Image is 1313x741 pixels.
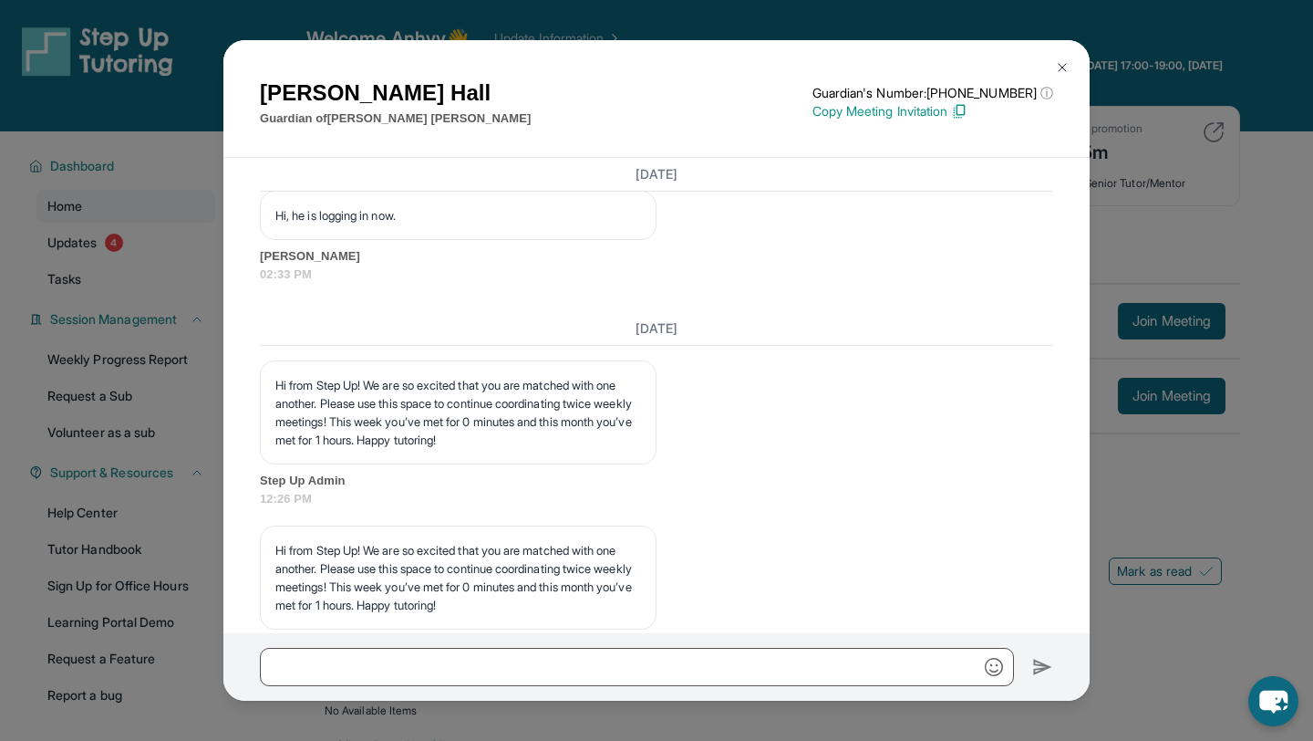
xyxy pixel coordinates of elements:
[985,658,1003,676] img: Emoji
[812,84,1053,102] p: Guardian's Number: [PHONE_NUMBER]
[1248,676,1298,726] button: chat-button
[951,103,967,120] img: Copy Icon
[260,247,1053,266] span: [PERSON_NAME]
[275,541,641,614] p: Hi from Step Up! We are so excited that you are matched with one another. Please use this space t...
[260,319,1053,338] h3: [DATE]
[260,490,1053,508] span: 12:26 PM
[260,110,531,128] p: Guardian of [PERSON_NAME] [PERSON_NAME]
[260,266,1053,284] span: 02:33 PM
[1032,656,1053,678] img: Send icon
[812,102,1053,120] p: Copy Meeting Invitation
[260,165,1053,183] h3: [DATE]
[1055,60,1070,75] img: Close Icon
[260,472,1053,490] span: Step Up Admin
[275,206,641,224] p: Hi, he is logging in now.
[1040,84,1053,102] span: ⓘ
[260,77,531,110] h1: [PERSON_NAME] Hall
[275,376,641,449] p: Hi from Step Up! We are so excited that you are matched with one another. Please use this space t...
